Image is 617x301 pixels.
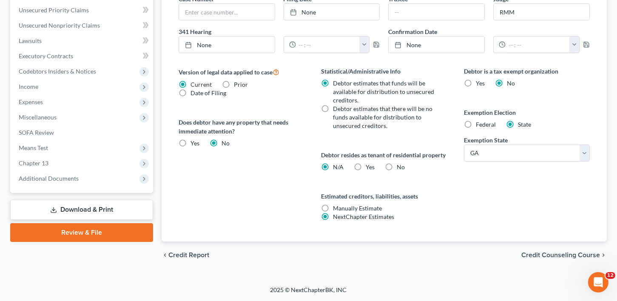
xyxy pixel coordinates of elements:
[518,121,531,128] span: State
[506,37,569,53] input: -- : --
[179,4,275,20] input: Enter case number...
[19,68,96,75] span: Codebtors Insiders & Notices
[222,139,230,147] span: No
[464,108,590,117] label: Exemption Election
[19,6,89,14] span: Unsecured Priority Claims
[179,37,275,53] a: None
[168,252,209,258] span: Credit Report
[19,83,38,90] span: Income
[384,27,594,36] label: Confirmation Date
[333,204,382,212] span: Manually Estimate
[174,27,384,36] label: 341 Hearing
[10,223,153,242] a: Review & File
[66,286,551,301] div: 2025 © NextChapterBK, INC
[191,139,199,147] span: Yes
[476,80,485,87] span: Yes
[19,144,48,151] span: Means Test
[12,3,153,18] a: Unsecured Priority Claims
[321,67,447,76] label: Statistical/Administrative Info
[12,18,153,33] a: Unsecured Nonpriority Claims
[19,129,54,136] span: SOFA Review
[19,159,48,167] span: Chapter 13
[191,81,212,88] span: Current
[162,252,209,258] button: chevron_left Credit Report
[296,37,360,53] input: -- : --
[321,192,447,201] label: Estimated creditors, liabilities, assets
[162,252,168,258] i: chevron_left
[606,272,615,279] span: 12
[19,98,43,105] span: Expenses
[389,37,484,53] a: None
[191,89,226,97] span: Date of Filing
[494,4,589,20] input: --
[10,200,153,220] a: Download & Print
[12,33,153,48] a: Lawsuits
[600,252,607,258] i: chevron_right
[389,4,484,20] input: --
[179,67,304,77] label: Version of legal data applied to case
[19,52,73,60] span: Executory Contracts
[476,121,496,128] span: Federal
[464,136,508,145] label: Exemption State
[333,105,433,129] span: Debtor estimates that there will be no funds available for distribution to unsecured creditors.
[464,67,590,76] label: Debtor is a tax exempt organization
[19,114,57,121] span: Miscellaneous
[521,252,600,258] span: Credit Counseling Course
[521,252,607,258] button: Credit Counseling Course chevron_right
[179,118,304,136] label: Does debtor have any property that needs immediate attention?
[19,22,100,29] span: Unsecured Nonpriority Claims
[588,272,608,292] iframe: Intercom live chat
[333,163,344,170] span: N/A
[12,125,153,140] a: SOFA Review
[12,48,153,64] a: Executory Contracts
[284,4,380,20] a: None
[333,80,435,104] span: Debtor estimates that funds will be available for distribution to unsecured creditors.
[397,163,405,170] span: No
[321,150,447,159] label: Debtor resides as tenant of residential property
[19,37,42,44] span: Lawsuits
[507,80,515,87] span: No
[366,163,375,170] span: Yes
[333,213,395,220] span: NextChapter Estimates
[19,175,79,182] span: Additional Documents
[234,81,248,88] span: Prior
